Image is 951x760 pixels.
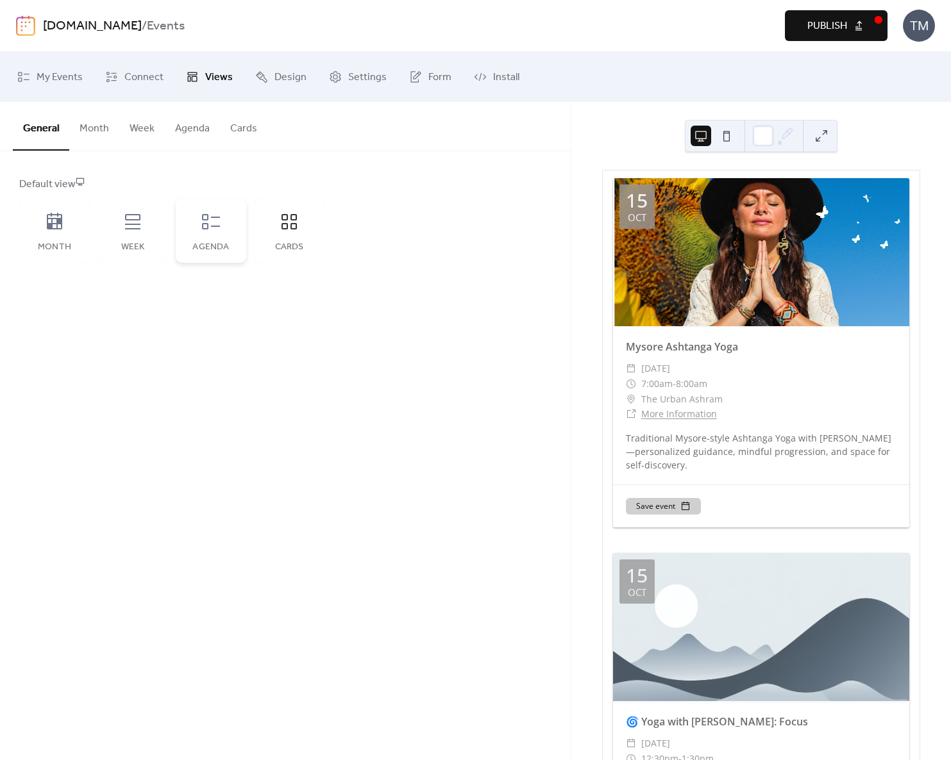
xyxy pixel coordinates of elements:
div: 15 [626,191,648,210]
span: Views [205,67,233,88]
img: logo [16,15,35,36]
div: ​ [626,406,636,422]
a: Mysore Ashtanga Yoga [626,340,738,354]
span: [DATE] [641,736,670,751]
div: TM [903,10,935,42]
div: 🌀 Yoga with [PERSON_NAME]: Focus [613,714,909,729]
a: Connect [96,57,173,97]
span: The Urban Ashram [641,392,723,407]
span: 7:00am [641,376,673,392]
div: ​ [626,736,636,751]
button: Save event [626,498,701,515]
a: [DOMAIN_NAME] [43,14,142,38]
button: Week [119,102,165,149]
b: Events [147,14,185,38]
span: Settings [348,67,387,88]
button: General [13,102,69,151]
div: Oct [628,588,646,597]
b: / [142,14,147,38]
div: Week [110,242,155,252]
div: ​ [626,361,636,376]
a: Form [400,57,461,97]
div: 15 [626,566,648,585]
div: Default view [19,177,549,192]
span: Publish [807,19,847,34]
span: My Events [37,67,83,88]
span: 8:00am [676,376,707,392]
a: Settings [319,57,396,97]
button: Month [69,102,119,149]
div: Month [32,242,77,252]
div: ​ [626,376,636,392]
span: Form [428,67,451,88]
span: Install [493,67,519,88]
div: Agenda [189,242,233,252]
div: ​ [626,392,636,407]
a: More Information [641,408,717,420]
span: Connect [124,67,164,88]
button: Publish [785,10,888,41]
div: Traditional Mysore-style Ashtanga Yoga with [PERSON_NAME]—personalized guidance, mindful progress... [613,431,909,472]
button: Cards [220,102,267,149]
a: My Events [8,57,92,97]
a: Design [246,57,316,97]
div: Oct [628,213,646,222]
a: Views [176,57,242,97]
span: - [673,376,676,392]
span: Design [274,67,307,88]
span: [DATE] [641,361,670,376]
div: Cards [267,242,312,252]
button: Agenda [165,102,220,149]
a: Install [464,57,529,97]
